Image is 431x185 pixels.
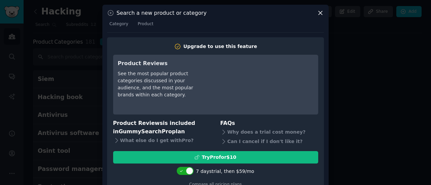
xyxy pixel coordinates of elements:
[119,128,172,135] span: GummySearch Pro
[220,119,318,128] h3: FAQs
[220,137,318,146] div: Can I cancel if I don't like it?
[202,154,236,161] div: Try Pro for $10
[184,43,257,50] div: Upgrade to use this feature
[113,119,211,136] h3: Product Reviews is included in plan
[138,21,154,27] span: Product
[117,9,207,16] h3: Search a new product or category
[220,128,318,137] div: Why does a trial cost money?
[109,21,128,27] span: Category
[118,59,203,68] h3: Product Reviews
[107,19,131,33] a: Category
[113,136,211,145] div: What else do I get with Pro ?
[196,168,254,175] div: 7 days trial, then $ 59 /mo
[118,70,203,98] div: See the most popular product categories discussed in your audience, and the most popular brands w...
[135,19,156,33] a: Product
[113,151,318,164] button: TryProfor$10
